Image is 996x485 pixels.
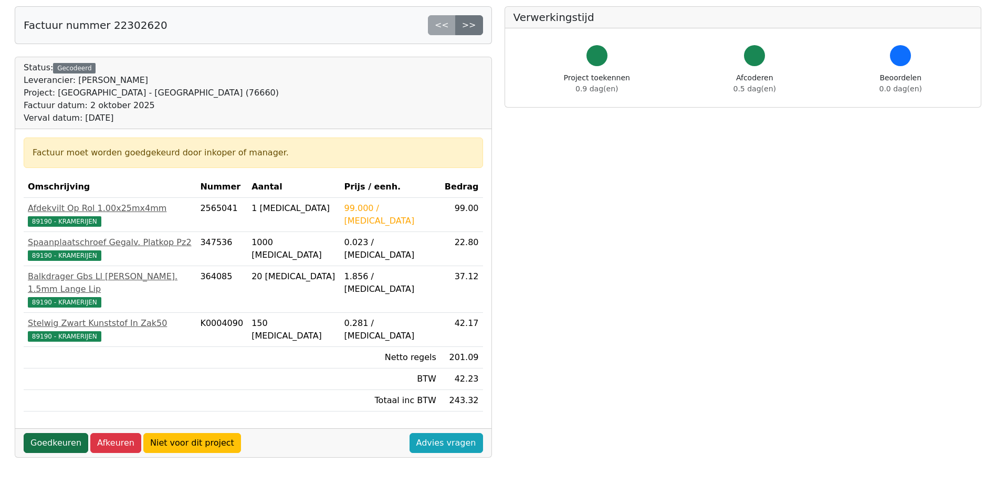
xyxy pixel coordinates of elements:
a: Stelwig Zwart Kunststof In Zak5089190 - KRAMERIJEN [28,317,192,342]
a: Balkdrager Gbs Ll [PERSON_NAME]. 1.5mm Lange Lip89190 - KRAMERIJEN [28,270,192,308]
a: Spaanplaatschroef Gegalv. Platkop Pz289190 - KRAMERIJEN [28,236,192,261]
td: 347536 [196,232,247,266]
div: Balkdrager Gbs Ll [PERSON_NAME]. 1.5mm Lange Lip [28,270,192,296]
td: 243.32 [441,390,483,412]
div: Leverancier: [PERSON_NAME] [24,74,279,87]
span: 89190 - KRAMERIJEN [28,250,101,261]
h5: Verwerkingstijd [513,11,973,24]
th: Nummer [196,176,247,198]
div: Gecodeerd [53,63,96,73]
a: Niet voor dit project [143,433,241,453]
div: Factuur datum: 2 oktober 2025 [24,99,279,112]
div: Project toekennen [564,72,630,94]
th: Omschrijving [24,176,196,198]
span: 0.0 dag(en) [879,85,922,93]
div: 99.000 / [MEDICAL_DATA] [344,202,436,227]
div: 0.023 / [MEDICAL_DATA] [344,236,436,261]
td: 2565041 [196,198,247,232]
td: 22.80 [441,232,483,266]
span: 0.9 dag(en) [575,85,618,93]
a: Afdekvilt Op Rol 1.00x25mx4mm89190 - KRAMERIJEN [28,202,192,227]
div: 1.856 / [MEDICAL_DATA] [344,270,436,296]
span: 89190 - KRAMERIJEN [28,297,101,308]
th: Aantal [247,176,340,198]
div: Verval datum: [DATE] [24,112,279,124]
td: 364085 [196,266,247,313]
div: Afcoderen [733,72,776,94]
td: 42.17 [441,313,483,347]
span: 89190 - KRAMERIJEN [28,331,101,342]
div: Factuur moet worden goedgekeurd door inkoper of manager. [33,146,474,159]
div: Beoordelen [879,72,922,94]
span: 0.5 dag(en) [733,85,776,93]
div: 150 [MEDICAL_DATA] [251,317,336,342]
div: 1 [MEDICAL_DATA] [251,202,336,215]
a: Advies vragen [410,433,483,453]
span: 89190 - KRAMERIJEN [28,216,101,227]
div: 1000 [MEDICAL_DATA] [251,236,336,261]
th: Prijs / eenh. [340,176,441,198]
td: 99.00 [441,198,483,232]
div: Stelwig Zwart Kunststof In Zak50 [28,317,192,330]
td: BTW [340,368,441,390]
td: Netto regels [340,347,441,368]
a: Afkeuren [90,433,141,453]
div: Status: [24,61,279,124]
div: Spaanplaatschroef Gegalv. Platkop Pz2 [28,236,192,249]
div: Afdekvilt Op Rol 1.00x25mx4mm [28,202,192,215]
td: Totaal inc BTW [340,390,441,412]
div: 20 [MEDICAL_DATA] [251,270,336,283]
div: 0.281 / [MEDICAL_DATA] [344,317,436,342]
th: Bedrag [441,176,483,198]
td: 42.23 [441,368,483,390]
a: >> [455,15,483,35]
a: Goedkeuren [24,433,88,453]
div: Project: [GEOGRAPHIC_DATA] - [GEOGRAPHIC_DATA] (76660) [24,87,279,99]
td: K0004090 [196,313,247,347]
h5: Factuur nummer 22302620 [24,19,167,31]
td: 37.12 [441,266,483,313]
td: 201.09 [441,347,483,368]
